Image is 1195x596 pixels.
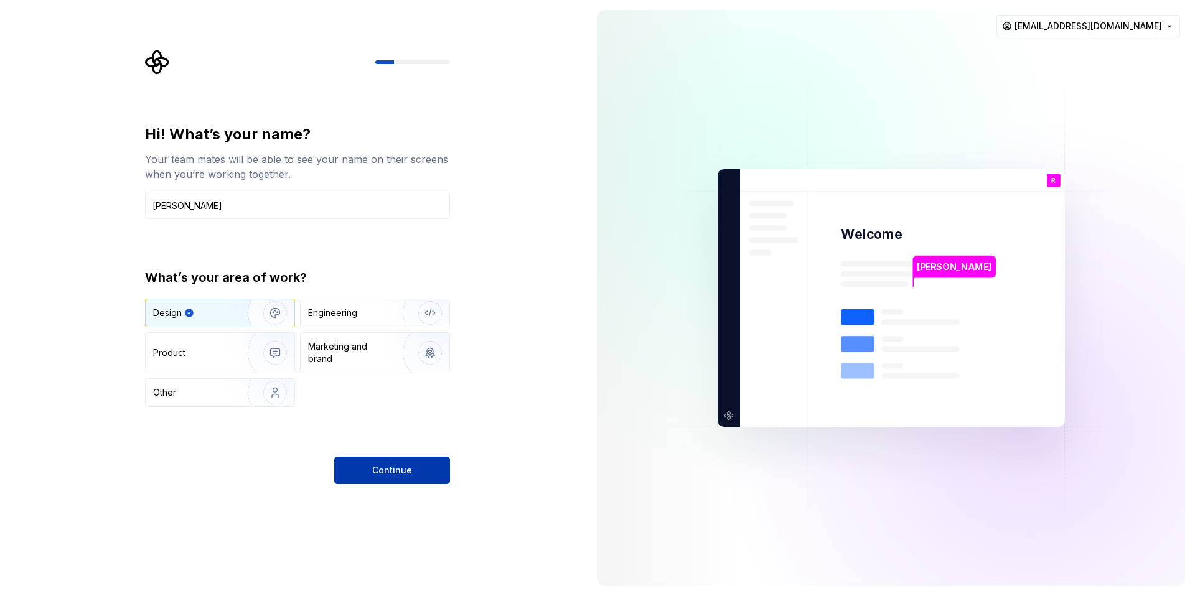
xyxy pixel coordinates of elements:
[372,464,412,477] span: Continue
[145,269,450,286] div: What’s your area of work?
[153,386,176,399] div: Other
[145,50,170,75] svg: Supernova Logo
[308,307,357,319] div: Engineering
[996,15,1180,37] button: [EMAIL_ADDRESS][DOMAIN_NAME]
[145,192,450,219] input: Han Solo
[334,457,450,484] button: Continue
[1015,20,1162,32] span: [EMAIL_ADDRESS][DOMAIN_NAME]
[153,347,185,359] div: Product
[153,307,182,319] div: Design
[145,152,450,182] div: Your team mates will be able to see your name on their screens when you’re working together.
[145,124,450,144] div: Hi! What’s your name?
[841,225,902,243] p: Welcome
[1051,177,1056,184] p: R
[308,340,392,365] div: Marketing and brand
[917,260,991,274] p: [PERSON_NAME]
